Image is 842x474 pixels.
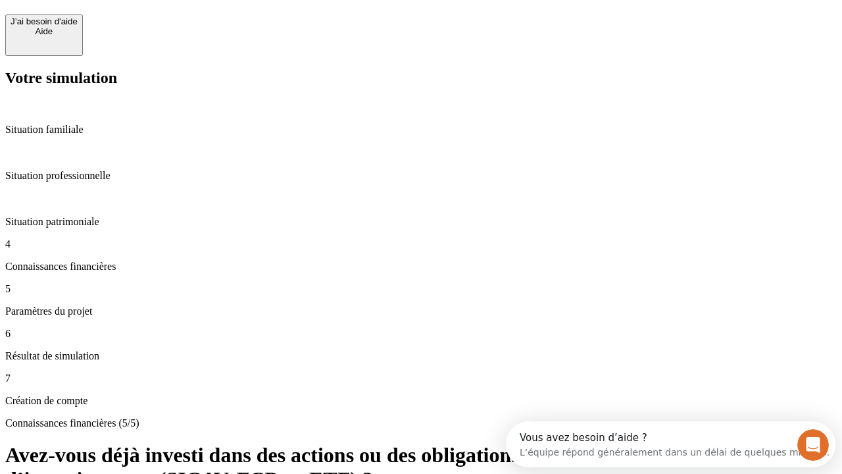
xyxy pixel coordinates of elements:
p: 6 [5,328,837,340]
div: L’équipe répond généralement dans un délai de quelques minutes. [14,22,324,36]
button: J’ai besoin d'aideAide [5,14,83,56]
p: Création de compte [5,395,837,407]
div: Aide [11,26,78,36]
iframe: Intercom live chat [797,429,829,461]
p: 5 [5,283,837,295]
p: Connaissances financières (5/5) [5,417,837,429]
h2: Votre simulation [5,69,837,87]
p: Situation professionnelle [5,170,837,182]
p: Situation patrimoniale [5,216,837,228]
p: Résultat de simulation [5,350,837,362]
p: Connaissances financières [5,261,837,273]
p: Situation familiale [5,124,837,136]
p: Paramètres du projet [5,305,837,317]
iframe: Intercom live chat discovery launcher [506,421,835,467]
p: 7 [5,373,837,384]
div: J’ai besoin d'aide [11,16,78,26]
div: Ouvrir le Messenger Intercom [5,5,362,41]
div: Vous avez besoin d’aide ? [14,11,324,22]
p: 4 [5,238,837,250]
